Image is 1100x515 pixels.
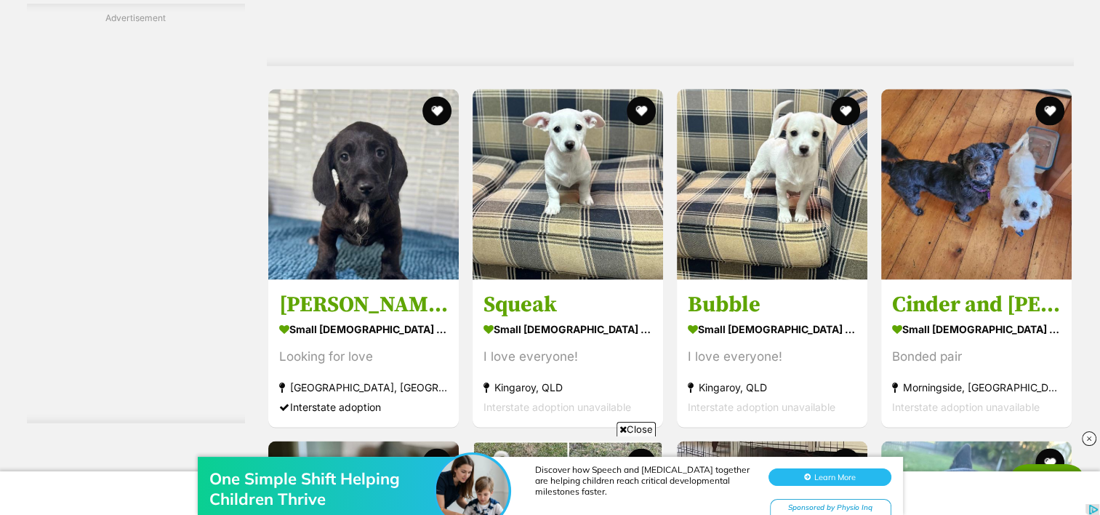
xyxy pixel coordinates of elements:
[1036,97,1065,126] button: favourite
[279,378,448,397] strong: [GEOGRAPHIC_DATA], [GEOGRAPHIC_DATA]
[688,401,835,413] span: Interstate adoption unavailable
[892,401,1040,413] span: Interstate adoption unavailable
[677,280,867,428] a: Bubble small [DEMOGRAPHIC_DATA] Dog I love everyone! Kingaroy, QLD Interstate adoption unavailable
[831,97,860,126] button: favourite
[1082,431,1096,446] img: close_rtb.svg
[483,347,652,367] div: I love everyone!
[27,31,245,212] iframe: Advertisement
[770,71,891,89] div: Sponsored by Physio Inq
[483,378,652,397] strong: Kingaroy, QLD
[688,347,856,367] div: I love everyone!
[483,401,631,413] span: Interstate adoption unavailable
[483,291,652,319] h3: Squeak
[27,220,245,402] iframe: Advertisement
[881,89,1072,280] img: Cinder and AJ - Maltese x Shih Tzu Dog
[688,319,856,340] strong: small [DEMOGRAPHIC_DATA] Dog
[422,97,451,126] button: favourite
[892,378,1061,397] strong: Morningside, [GEOGRAPHIC_DATA]
[27,4,245,423] div: Advertisement
[279,347,448,367] div: Looking for love
[279,291,448,319] h3: [PERSON_NAME]
[473,89,663,280] img: Squeak - Chihuahua (Smooth Coat) x Jack Russell Terrier x Fox Terrier (Miniature) Dog
[892,291,1061,319] h3: Cinder and [PERSON_NAME]
[209,41,442,81] div: One Simple Shift Helping Children Thrive
[483,319,652,340] strong: small [DEMOGRAPHIC_DATA] Dog
[677,89,867,280] img: Bubble - Chihuahua (Smooth Coat) x Jack Russell Terrier x Fox Terrier (Miniature) Dog
[768,41,891,58] button: Learn More
[627,97,656,126] button: favourite
[268,89,459,280] img: Dudley - Poodle (Toy) x Dachshund Dog
[436,27,509,100] img: One Simple Shift Helping Children Thrive
[617,422,656,436] span: Close
[279,319,448,340] strong: small [DEMOGRAPHIC_DATA] Dog
[881,280,1072,428] a: Cinder and [PERSON_NAME] small [DEMOGRAPHIC_DATA] Dog Bonded pair Morningside, [GEOGRAPHIC_DATA] ...
[279,397,448,417] div: Interstate adoption
[892,347,1061,367] div: Bonded pair
[268,280,459,428] a: [PERSON_NAME] small [DEMOGRAPHIC_DATA] Dog Looking for love [GEOGRAPHIC_DATA], [GEOGRAPHIC_DATA] ...
[473,280,663,428] a: Squeak small [DEMOGRAPHIC_DATA] Dog I love everyone! Kingaroy, QLD Interstate adoption unavailable
[688,291,856,319] h3: Bubble
[688,378,856,397] strong: Kingaroy, QLD
[535,36,753,69] div: Discover how Speech and [MEDICAL_DATA] together are helping children reach critical developmental...
[892,319,1061,340] strong: small [DEMOGRAPHIC_DATA] Dog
